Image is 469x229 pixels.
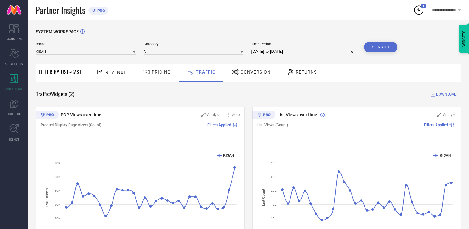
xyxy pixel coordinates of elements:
[252,111,275,120] div: Premium
[36,111,59,120] div: Premium
[9,137,19,141] span: TRENDS
[55,189,60,192] text: 60K
[152,70,171,74] span: Pricing
[413,4,424,16] div: Open download list
[424,123,448,127] span: Filters Applied
[271,175,277,179] text: 25L
[455,123,456,127] span: |
[437,113,441,117] svg: Zoom
[55,203,60,206] text: 50K
[201,113,206,117] svg: Zoom
[271,217,277,220] text: 10L
[5,112,24,116] span: SUGGESTIONS
[271,189,277,192] text: 20L
[251,48,356,55] input: Select time period
[241,70,271,74] span: Conversion
[261,189,266,206] tspan: List Count
[36,91,75,97] span: Traffic Widgets ( 2 )
[251,42,356,46] span: Time Period
[36,42,136,46] span: Brand
[277,112,317,117] span: List Views over time
[440,153,451,158] text: KISAH
[6,36,22,41] span: DASHBOARD
[96,8,105,13] span: PRO
[257,123,288,127] span: List Views (Count)
[6,87,23,91] span: WORKSPACE
[296,70,317,74] span: Returns
[223,153,234,158] text: KISAH
[196,70,215,74] span: Traffic
[36,4,85,16] span: Partner Insights
[436,91,457,97] span: DOWNLOAD
[55,161,60,165] text: 80K
[207,113,220,117] span: Analyse
[39,68,82,76] span: Filter By Use-Case
[207,123,231,127] span: Filters Applied
[231,113,240,117] span: More
[364,42,397,52] button: Search
[61,112,101,117] span: PDP Views over time
[443,113,456,117] span: Analyse
[41,123,101,127] span: Product Display Page Views (Count)
[144,42,244,46] span: Category
[271,203,277,206] text: 15L
[239,123,240,127] span: |
[105,70,126,75] span: Revenue
[55,217,60,220] text: 40K
[271,161,277,165] text: 30L
[45,188,49,207] tspan: PDP Views
[5,61,23,66] span: SCORECARDS
[36,29,79,34] span: SYSTEM WORKSPACE
[55,175,60,179] text: 70K
[423,4,424,8] span: 1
